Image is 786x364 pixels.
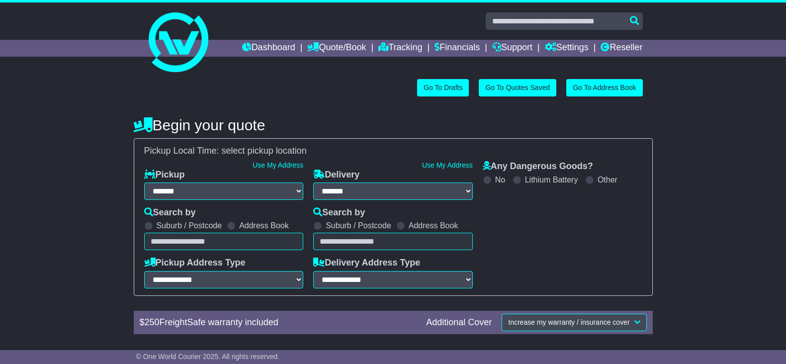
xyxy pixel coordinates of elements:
a: Dashboard [242,40,295,57]
label: Suburb / Postcode [326,221,391,230]
label: Other [598,175,617,184]
button: Increase my warranty / insurance cover [502,314,646,331]
label: No [495,175,505,184]
label: Any Dangerous Goods? [483,161,593,172]
label: Pickup Address Type [144,258,246,269]
a: Financials [435,40,480,57]
a: Quote/Book [307,40,366,57]
label: Delivery [313,170,359,181]
label: Lithium Battery [525,175,578,184]
label: Delivery Address Type [313,258,420,269]
h4: Begin your quote [134,117,653,133]
a: Support [492,40,532,57]
span: Increase my warranty / insurance cover [508,318,629,326]
label: Search by [313,207,365,218]
a: Use My Address [253,161,303,169]
label: Address Book [409,221,458,230]
label: Suburb / Postcode [157,221,222,230]
a: Go To Drafts [417,79,469,96]
a: Go To Address Book [566,79,642,96]
label: Address Book [239,221,289,230]
a: Use My Address [422,161,473,169]
label: Pickup [144,170,185,181]
div: Additional Cover [421,317,497,328]
span: © One World Courier 2025. All rights reserved. [136,353,280,361]
span: 250 [145,317,160,327]
span: select pickup location [222,146,307,156]
div: $ FreightSafe warranty included [135,317,422,328]
a: Tracking [378,40,422,57]
a: Go To Quotes Saved [479,79,556,96]
div: Pickup Local Time: [139,146,647,157]
a: Settings [545,40,589,57]
label: Search by [144,207,196,218]
a: Reseller [601,40,642,57]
